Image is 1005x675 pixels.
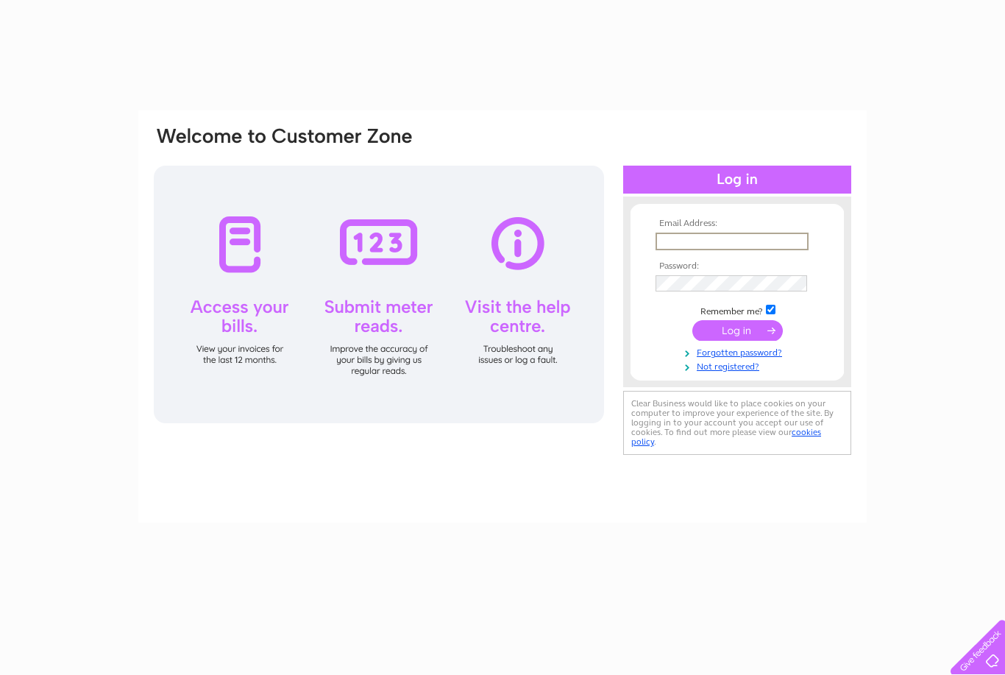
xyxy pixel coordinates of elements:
th: Password: [652,261,823,272]
input: Submit [692,320,783,341]
a: Forgotten password? [656,344,823,358]
a: Not registered? [656,358,823,372]
th: Email Address: [652,219,823,229]
td: Remember me? [652,303,823,317]
a: cookies policy [631,427,821,447]
div: Clear Business would like to place cookies on your computer to improve your experience of the sit... [623,391,851,455]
